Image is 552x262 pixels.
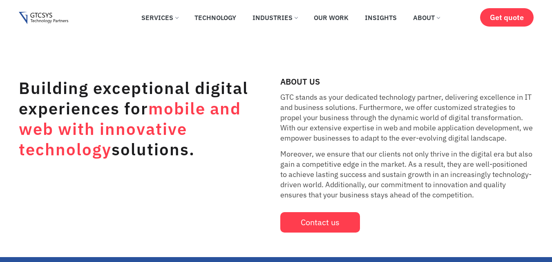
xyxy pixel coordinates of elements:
[359,9,403,27] a: Insights
[480,8,534,27] a: Get quote
[280,78,534,86] h2: ABOUT US
[301,218,340,226] span: Contact us
[280,212,360,233] a: Contact us
[19,12,68,25] img: Gtcsys logo
[188,9,242,27] a: Technology
[19,98,241,160] span: mobile and web with innovative technology
[490,13,524,22] span: Get quote
[407,9,446,27] a: About
[280,92,534,143] p: GTC stands as your dedicated technology partner, delivering excellence in IT and business solutio...
[280,149,534,200] p: Moreover, we ensure that our clients not only thrive in the digital era but also gain a competiti...
[19,78,252,159] h1: Building exceptional digital experiences for solutions.
[246,9,304,27] a: Industries
[308,9,355,27] a: Our Work
[135,9,184,27] a: Services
